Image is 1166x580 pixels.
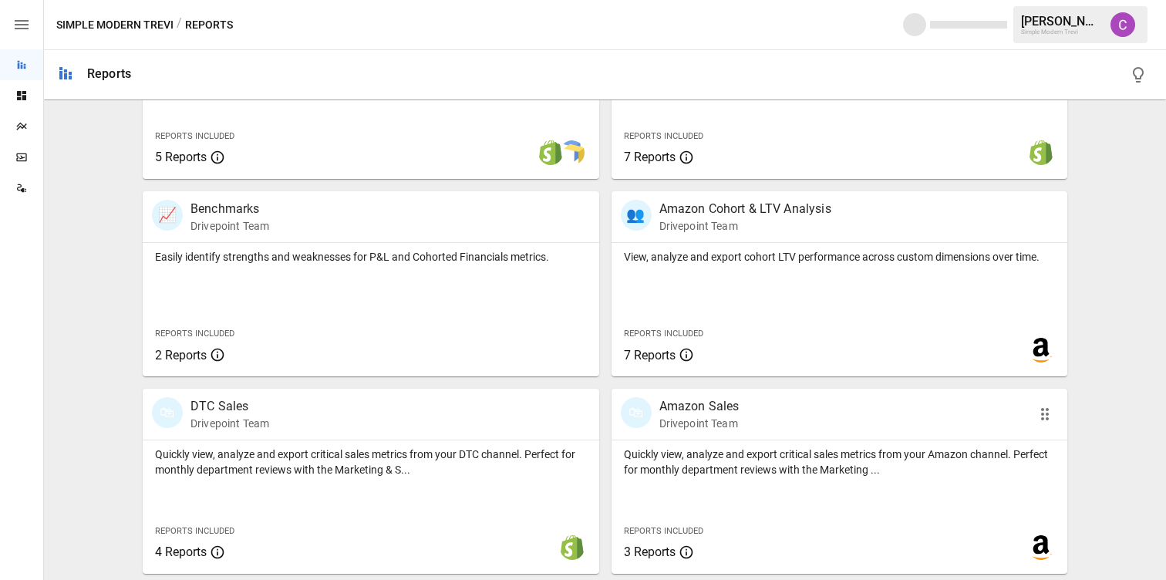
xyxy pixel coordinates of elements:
[560,535,585,560] img: shopify
[152,397,183,428] div: 🛍
[1110,12,1135,37] img: Corbin Wallace
[155,249,587,265] p: Easily identify strengths and weaknesses for P&L and Cohorted Financials metrics.
[152,200,183,231] div: 📈
[1021,29,1101,35] div: Simple Modern Trevi
[87,66,131,81] div: Reports
[560,140,585,165] img: smart model
[624,447,1056,477] p: Quickly view, analyze and export critical sales metrics from your Amazon channel. Perfect for mon...
[190,397,269,416] p: DTC Sales
[155,348,207,362] span: 2 Reports
[621,200,652,231] div: 👥
[190,200,269,218] p: Benchmarks
[659,218,831,234] p: Drivepoint Team
[155,131,234,141] span: Reports Included
[155,447,587,477] p: Quickly view, analyze and export critical sales metrics from your DTC channel. Perfect for monthl...
[621,397,652,428] div: 🛍
[1029,140,1053,165] img: shopify
[190,416,269,431] p: Drivepoint Team
[624,348,676,362] span: 7 Reports
[56,15,174,35] button: Simple Modern Trevi
[177,15,182,35] div: /
[659,416,740,431] p: Drivepoint Team
[624,131,703,141] span: Reports Included
[1029,338,1053,362] img: amazon
[659,397,740,416] p: Amazon Sales
[155,150,207,164] span: 5 Reports
[1021,14,1101,29] div: [PERSON_NAME]
[538,140,563,165] img: shopify
[1101,3,1144,46] button: Corbin Wallace
[155,329,234,339] span: Reports Included
[155,545,207,559] span: 4 Reports
[624,150,676,164] span: 7 Reports
[624,329,703,339] span: Reports Included
[190,218,269,234] p: Drivepoint Team
[155,526,234,536] span: Reports Included
[624,545,676,559] span: 3 Reports
[624,526,703,536] span: Reports Included
[659,200,831,218] p: Amazon Cohort & LTV Analysis
[1029,535,1053,560] img: amazon
[624,249,1056,265] p: View, analyze and export cohort LTV performance across custom dimensions over time.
